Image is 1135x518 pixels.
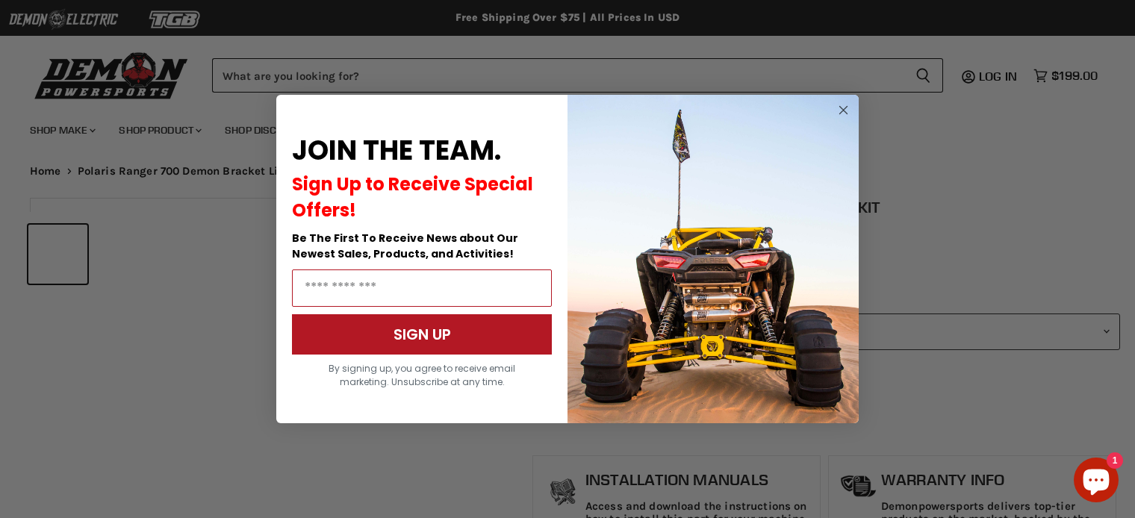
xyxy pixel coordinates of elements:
span: Sign Up to Receive Special Offers! [292,172,533,222]
button: SIGN UP [292,314,552,355]
span: Be The First To Receive News about Our Newest Sales, Products, and Activities! [292,231,518,261]
span: JOIN THE TEAM. [292,131,501,169]
input: Email Address [292,269,552,307]
button: Close dialog [834,101,853,119]
img: a9095488-b6e7-41ba-879d-588abfab540b.jpeg [567,95,859,423]
inbox-online-store-chat: Shopify online store chat [1069,458,1123,506]
span: By signing up, you agree to receive email marketing. Unsubscribe at any time. [329,362,515,388]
